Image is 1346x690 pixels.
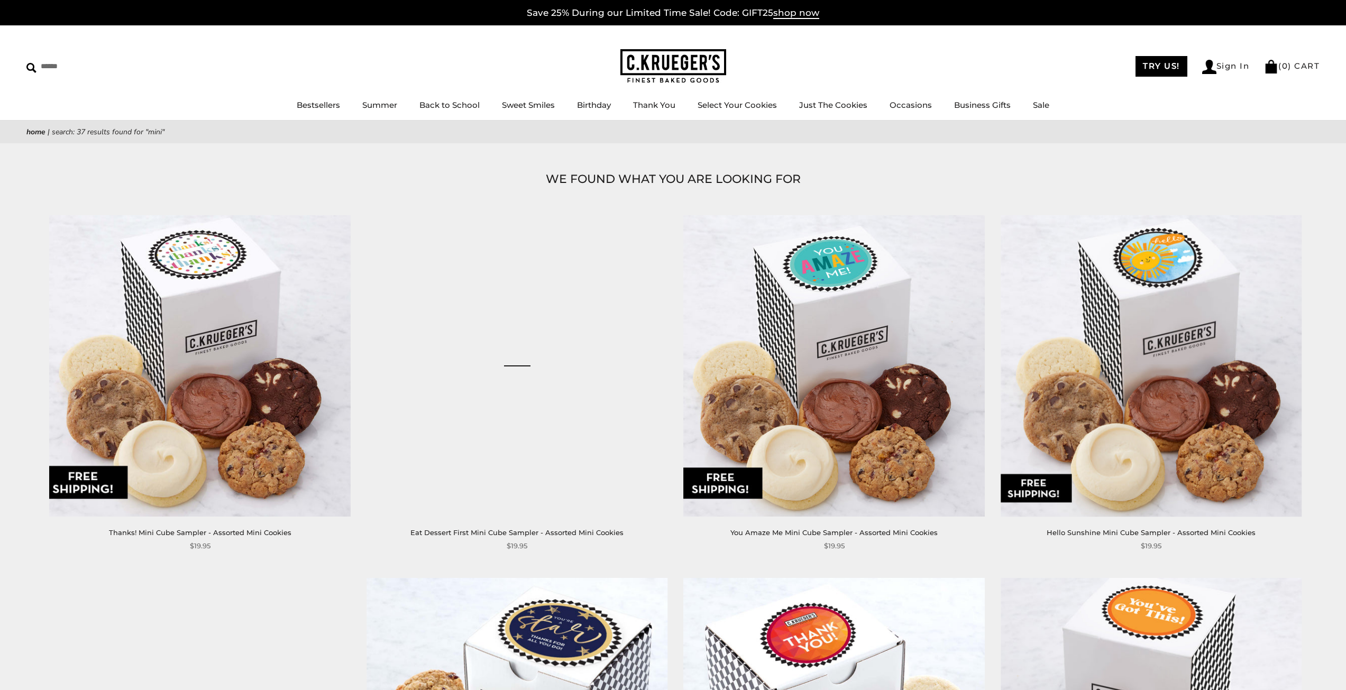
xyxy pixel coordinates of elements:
[109,528,291,537] a: Thanks! Mini Cube Sampler - Assorted Mini Cookies
[48,127,50,137] span: |
[1282,61,1288,71] span: 0
[1001,215,1302,516] img: Hello Sunshine Mini Cube Sampler - Assorted Mini Cookies
[773,7,819,19] span: shop now
[26,58,152,75] input: Search
[26,126,1320,138] nav: breadcrumbs
[42,170,1304,189] h1: WE FOUND WHAT YOU ARE LOOKING FOR
[1136,56,1187,77] a: TRY US!
[1047,528,1256,537] a: Hello Sunshine Mini Cube Sampler - Assorted Mini Cookies
[1141,540,1161,551] span: $19.95
[1033,100,1049,110] a: Sale
[419,100,480,110] a: Back to School
[799,100,867,110] a: Just The Cookies
[297,100,340,110] a: Bestsellers
[1264,60,1278,73] img: Bag
[1202,60,1216,74] img: Account
[26,127,45,137] a: Home
[1264,61,1320,71] a: (0) CART
[730,528,938,537] a: You Amaze Me Mini Cube Sampler - Assorted Mini Cookies
[1202,60,1250,74] a: Sign In
[527,7,819,19] a: Save 25% During our Limited Time Sale! Code: GIFT25shop now
[502,100,555,110] a: Sweet Smiles
[684,215,985,516] img: You Amaze Me Mini Cube Sampler - Assorted Mini Cookies
[824,540,845,551] span: $19.95
[52,127,164,137] span: Search: 37 results found for "mini"
[620,49,726,84] img: C.KRUEGER'S
[954,100,1011,110] a: Business Gifts
[26,63,36,73] img: Search
[577,100,611,110] a: Birthday
[362,100,397,110] a: Summer
[367,215,667,516] a: Eat Dessert First Mini Cube Sampler - Assorted Mini Cookies
[698,100,777,110] a: Select Your Cookies
[507,540,527,551] span: $19.95
[890,100,932,110] a: Occasions
[410,528,624,537] a: Eat Dessert First Mini Cube Sampler - Assorted Mini Cookies
[633,100,675,110] a: Thank You
[50,215,351,516] img: Thanks! Mini Cube Sampler - Assorted Mini Cookies
[190,540,210,551] span: $19.95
